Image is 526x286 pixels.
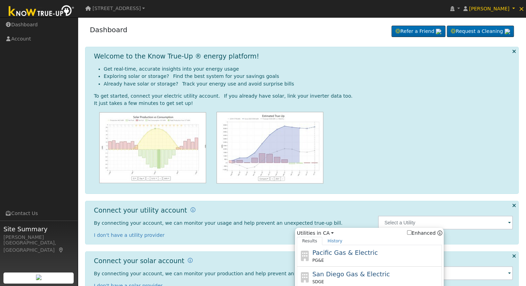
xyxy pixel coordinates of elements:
[3,224,74,234] span: Site Summary
[323,230,334,237] a: CA
[104,80,513,88] li: Already have solar or storage? Track your energy use and avoid surprise bills
[104,65,513,73] li: Get real-time, accurate insights into your energy usage
[94,220,343,226] span: By connecting your account, we can monitor your usage and help prevent an unexpected true-up bill.
[94,52,259,60] h1: Welcome to the Know True-Up ® energy platform!
[407,230,436,237] label: Enhanced
[3,239,74,254] div: [GEOGRAPHIC_DATA], [GEOGRAPHIC_DATA]
[436,29,441,34] img: retrieve
[391,26,445,37] a: Refer a Friend
[94,206,187,214] h1: Connect your utility account
[94,100,513,107] div: It just takes a few minutes to get set up!
[58,247,64,253] a: Map
[322,237,348,245] a: History
[312,270,390,278] span: San Diego Gas & Electric
[36,275,41,280] img: retrieve
[104,73,513,80] li: Exploring solar or storage? Find the best system for your savings goals
[505,29,510,34] img: retrieve
[5,4,78,19] img: Know True-Up
[378,266,513,280] input: Select an Inverter
[437,230,442,236] a: Enhanced Providers
[312,249,378,256] span: Pacific Gas & Electric
[94,232,165,238] a: I don't have a utility provider
[297,237,322,245] a: Results
[312,279,324,285] span: SDGE
[518,5,524,13] span: ×
[90,26,128,34] a: Dashboard
[94,92,513,100] div: To get started, connect your electric utility account. If you already have solar, link your inver...
[94,271,354,276] span: By connecting your account, we can monitor your production and help prevent an unexpected true-up...
[297,230,442,237] span: Utilities in
[469,6,509,11] span: [PERSON_NAME]
[407,230,442,237] span: Show enhanced providers
[94,257,184,265] h1: Connect your solar account
[3,234,74,241] div: [PERSON_NAME]
[407,230,412,235] input: Enhanced
[378,216,513,230] input: Select a Utility
[447,26,514,37] a: Request a Cleaning
[312,257,324,263] span: PG&E
[93,6,141,11] span: [STREET_ADDRESS]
